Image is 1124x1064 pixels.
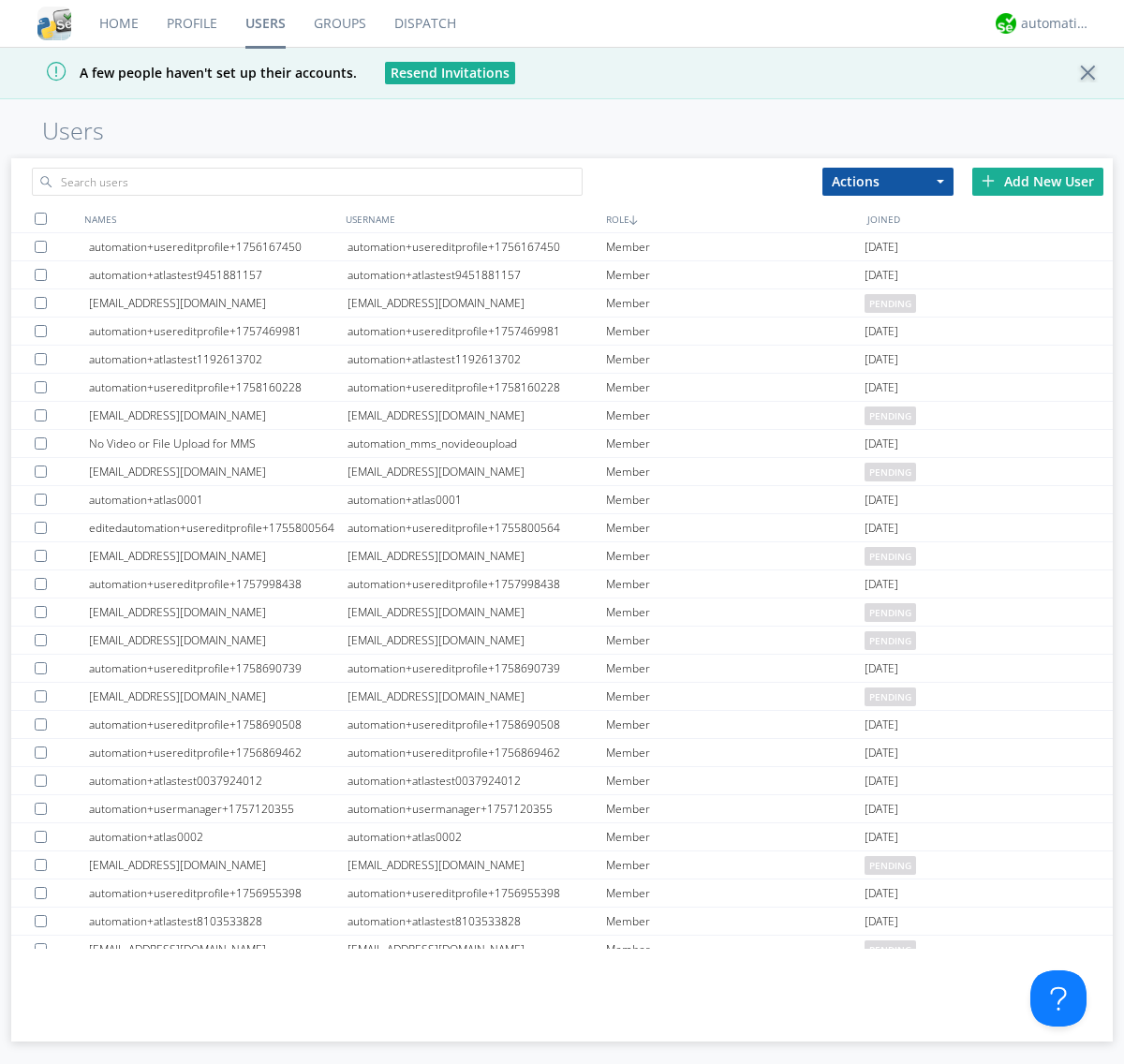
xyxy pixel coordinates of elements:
[348,458,606,485] div: [EMAIL_ADDRESS][DOMAIN_NAME]
[89,318,348,345] div: automation+usereditprofile+1757469981
[11,346,1113,374] a: automation+atlastest1192613702automation+atlastest1192613702Member[DATE]
[89,261,348,288] div: automation+atlastest9451881157
[11,879,1113,908] a: automation+usereditprofile+1756955398automation+usereditprofile+1756955398Member[DATE]
[89,598,348,626] div: [EMAIL_ADDRESS][DOMAIN_NAME]
[348,289,606,317] div: [EMAIL_ADDRESS][DOMAIN_NAME]
[982,174,995,187] img: plus.svg
[89,823,348,850] div: automation+atlas0002
[11,767,1113,795] a: automation+atlastest0037924012automation+atlastest0037924012Member[DATE]
[11,318,1113,346] a: automation+usereditprofile+1757469981automation+usereditprofile+1757469981Member[DATE]
[865,294,916,313] span: pending
[348,402,606,429] div: [EMAIL_ADDRESS][DOMAIN_NAME]
[89,570,348,598] div: automation+usereditprofile+1757998438
[89,486,348,513] div: automation+atlas0001
[89,655,348,682] div: automation+usereditprofile+1758690739
[865,547,916,566] span: pending
[606,598,865,626] div: Member
[865,856,916,875] span: pending
[1030,970,1087,1027] iframe: Toggle Customer Support
[32,168,583,196] input: Search users
[996,13,1016,34] img: d2d01cd9b4174d08988066c6d424eccd
[606,570,865,598] div: Member
[865,514,898,542] span: [DATE]
[348,655,606,682] div: automation+usereditprofile+1758690739
[11,233,1113,261] a: automation+usereditprofile+1756167450automation+usereditprofile+1756167450Member[DATE]
[89,683,348,710] div: [EMAIL_ADDRESS][DOMAIN_NAME]
[89,767,348,794] div: automation+atlastest0037924012
[11,739,1113,767] a: automation+usereditprofile+1756869462automation+usereditprofile+1756869462Member[DATE]
[11,823,1113,851] a: automation+atlas0002automation+atlas0002Member[DATE]
[11,711,1113,739] a: automation+usereditprofile+1758690508automation+usereditprofile+1758690508Member[DATE]
[348,627,606,654] div: [EMAIL_ADDRESS][DOMAIN_NAME]
[348,823,606,850] div: automation+atlas0002
[865,908,898,936] span: [DATE]
[348,767,606,794] div: automation+atlastest0037924012
[348,739,606,766] div: automation+usereditprofile+1756869462
[348,683,606,710] div: [EMAIL_ADDRESS][DOMAIN_NAME]
[348,486,606,513] div: automation+atlas0001
[11,598,1113,627] a: [EMAIL_ADDRESS][DOMAIN_NAME][EMAIL_ADDRESS][DOMAIN_NAME]Memberpending
[865,233,898,261] span: [DATE]
[606,430,865,457] div: Member
[865,739,898,767] span: [DATE]
[606,486,865,513] div: Member
[11,627,1113,655] a: [EMAIL_ADDRESS][DOMAIN_NAME][EMAIL_ADDRESS][DOMAIN_NAME]Memberpending
[865,767,898,795] span: [DATE]
[865,463,916,481] span: pending
[606,823,865,850] div: Member
[89,795,348,822] div: automation+usermanager+1757120355
[89,458,348,485] div: [EMAIL_ADDRESS][DOMAIN_NAME]
[865,655,898,683] span: [DATE]
[11,289,1113,318] a: [EMAIL_ADDRESS][DOMAIN_NAME][EMAIL_ADDRESS][DOMAIN_NAME]Memberpending
[606,767,865,794] div: Member
[606,851,865,879] div: Member
[89,289,348,317] div: [EMAIL_ADDRESS][DOMAIN_NAME]
[601,205,863,232] div: ROLE
[865,261,898,289] span: [DATE]
[11,374,1113,402] a: automation+usereditprofile+1758160228automation+usereditprofile+1758160228Member[DATE]
[606,936,865,963] div: Member
[11,458,1113,486] a: [EMAIL_ADDRESS][DOMAIN_NAME][EMAIL_ADDRESS][DOMAIN_NAME]Memberpending
[865,570,898,598] span: [DATE]
[11,402,1113,430] a: [EMAIL_ADDRESS][DOMAIN_NAME][EMAIL_ADDRESS][DOMAIN_NAME]Memberpending
[348,542,606,569] div: [EMAIL_ADDRESS][DOMAIN_NAME]
[89,514,348,541] div: editedautomation+usereditprofile+1755800564
[606,711,865,738] div: Member
[89,627,348,654] div: [EMAIL_ADDRESS][DOMAIN_NAME]
[11,570,1113,598] a: automation+usereditprofile+1757998438automation+usereditprofile+1757998438Member[DATE]
[348,346,606,373] div: automation+atlastest1192613702
[865,795,898,823] span: [DATE]
[11,486,1113,514] a: automation+atlas0001automation+atlas0001Member[DATE]
[348,598,606,626] div: [EMAIL_ADDRESS][DOMAIN_NAME]
[606,739,865,766] div: Member
[348,233,606,260] div: automation+usereditprofile+1756167450
[11,261,1113,289] a: automation+atlastest9451881157automation+atlastest9451881157Member[DATE]
[89,711,348,738] div: automation+usereditprofile+1758690508
[972,168,1103,196] div: Add New User
[865,318,898,346] span: [DATE]
[80,205,341,232] div: NAMES
[89,402,348,429] div: [EMAIL_ADDRESS][DOMAIN_NAME]
[606,289,865,317] div: Member
[11,795,1113,823] a: automation+usermanager+1757120355automation+usermanager+1757120355Member[DATE]
[89,542,348,569] div: [EMAIL_ADDRESS][DOMAIN_NAME]
[348,851,606,879] div: [EMAIL_ADDRESS][DOMAIN_NAME]
[348,318,606,345] div: automation+usereditprofile+1757469981
[89,851,348,879] div: [EMAIL_ADDRESS][DOMAIN_NAME]
[865,374,898,402] span: [DATE]
[865,346,898,374] span: [DATE]
[89,374,348,401] div: automation+usereditprofile+1758160228
[606,458,865,485] div: Member
[606,795,865,822] div: Member
[348,430,606,457] div: automation_mms_novideoupload
[385,62,515,84] button: Resend Invitations
[348,514,606,541] div: automation+usereditprofile+1755800564
[348,711,606,738] div: automation+usereditprofile+1758690508
[348,570,606,598] div: automation+usereditprofile+1757998438
[606,261,865,288] div: Member
[348,261,606,288] div: automation+atlastest9451881157
[606,233,865,260] div: Member
[89,346,348,373] div: automation+atlastest1192613702
[89,908,348,935] div: automation+atlastest8103533828
[865,711,898,739] span: [DATE]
